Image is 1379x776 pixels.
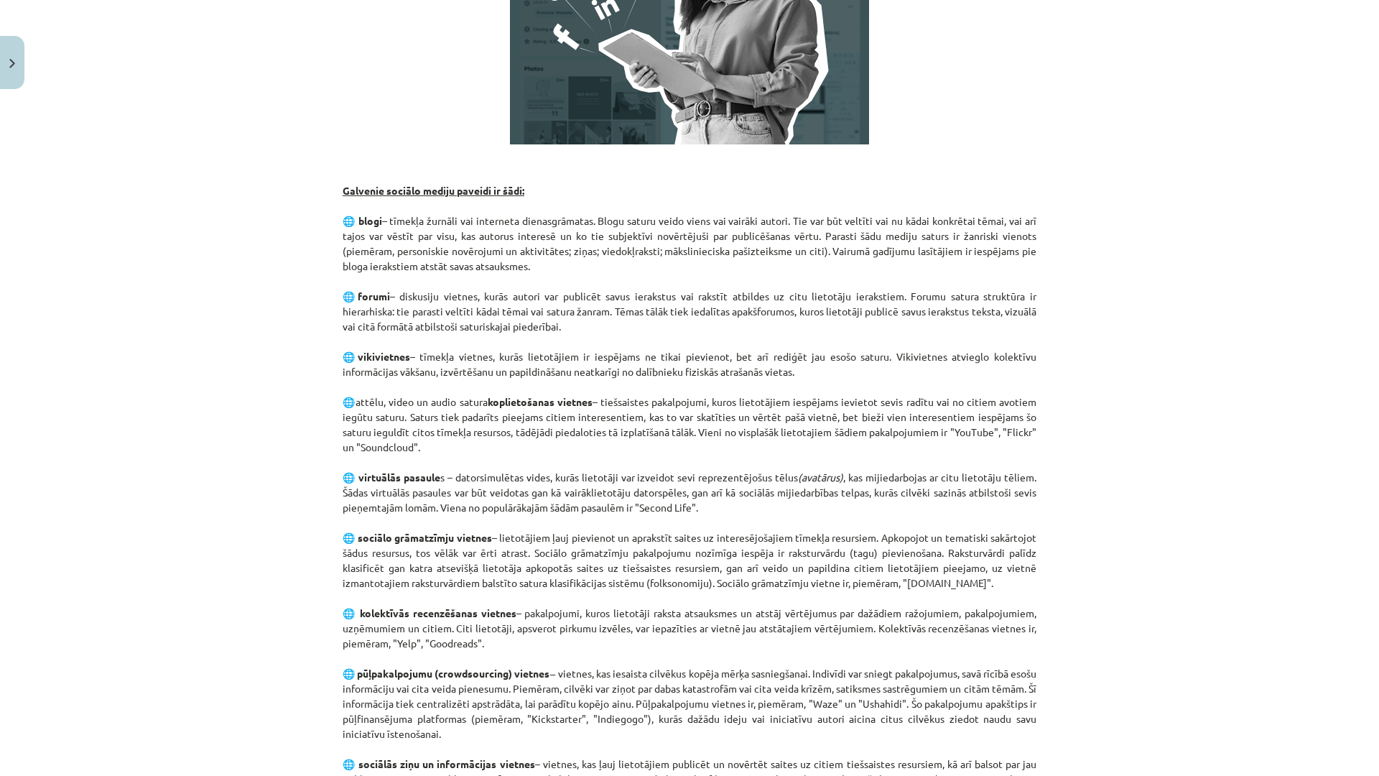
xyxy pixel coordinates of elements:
b: 🌐 [343,214,356,227]
strong: vikivietnes [358,350,410,363]
b: 🌐 [343,395,356,408]
em: (avatārus) [798,471,843,484]
strong: sociālo grāmatzīmju vietnes [358,531,492,544]
b: 🌐 [343,471,356,484]
strong: pūļpakalpojumu (crowdsourcing) vietnes [357,667,549,680]
b: 🌐 [343,757,356,770]
img: icon-close-lesson-0947bae3869378f0d4975bcd49f059093ad1ed9edebbc8119c70593378902aed.svg [9,59,15,68]
strong: koplietošanas vietnes [488,395,593,408]
strong: virtuālās pasaule [358,471,440,484]
strong: forumi [358,290,390,302]
b: 🌐 [343,290,358,302]
u: Galvenie sociālo mediju paveidi ir šādi: [343,184,524,197]
b: 🌐 [343,606,356,619]
strong: kolektīvās recenzēšanas vietnes [360,606,516,619]
b: 🌐 [343,350,358,363]
b: 🌐 [343,667,355,680]
b: 🌐 [343,531,355,544]
strong: sociālās ziņu un informācijas vietnes [358,757,534,770]
strong: blogi [358,214,382,227]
